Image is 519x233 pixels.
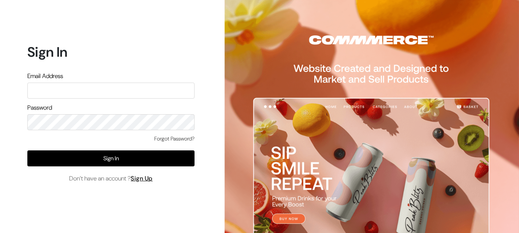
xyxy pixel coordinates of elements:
span: Don’t have an account ? [69,174,153,183]
a: Forgot Password? [154,135,195,143]
button: Sign In [27,150,195,166]
a: Sign Up [131,174,153,182]
label: Password [27,103,52,112]
label: Email Address [27,72,63,81]
h1: Sign In [27,44,195,60]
